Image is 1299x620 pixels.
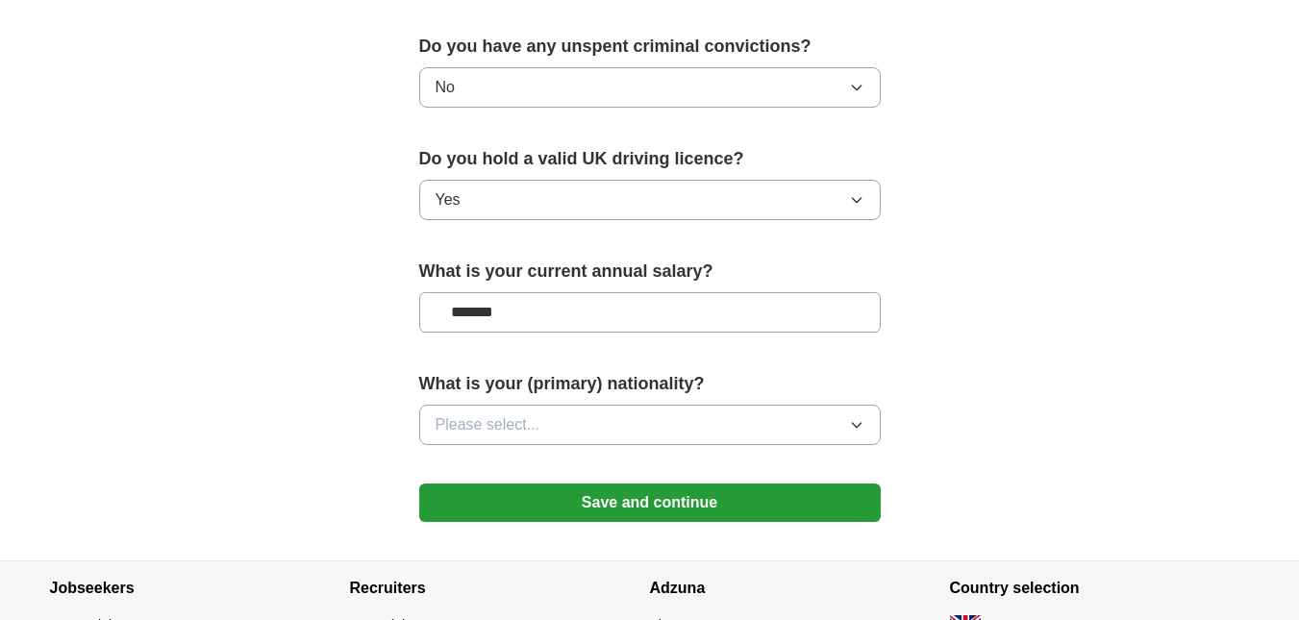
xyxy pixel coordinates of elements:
[419,146,881,172] label: Do you hold a valid UK driving licence?
[436,76,455,99] span: No
[419,180,881,220] button: Yes
[419,259,881,285] label: What is your current annual salary?
[419,405,881,445] button: Please select...
[419,67,881,108] button: No
[419,484,881,522] button: Save and continue
[950,561,1250,615] h4: Country selection
[436,188,461,211] span: Yes
[436,413,540,436] span: Please select...
[419,371,881,397] label: What is your (primary) nationality?
[419,34,881,60] label: Do you have any unspent criminal convictions?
